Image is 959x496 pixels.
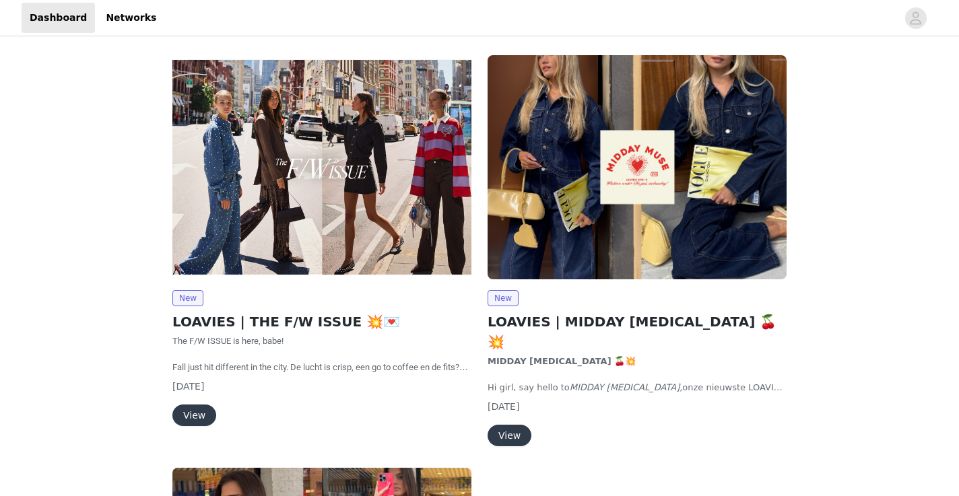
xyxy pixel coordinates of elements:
[570,382,683,392] em: MIDDAY [MEDICAL_DATA],
[172,362,468,412] span: Fall just hit different in the city. De lucht is crisp, een go to coffee en de fits? On point. De...
[488,290,519,306] span: New
[488,431,531,441] a: View
[488,381,787,394] p: Hi girl, say hello to onze nieuwste LOAVIES drop, helemaal klaar om jouw end-of-summer vibe te ow...
[172,336,284,346] span: The F/W ISSUE is here, babe!
[172,411,216,421] a: View
[22,3,95,33] a: Dashboard
[172,404,216,426] button: View
[172,312,471,332] h2: LOAVIES | THE F/W ISSUE 💥💌
[172,55,471,279] img: LOAVIES
[488,401,519,412] span: [DATE]
[488,425,531,446] button: View
[488,356,636,366] strong: MIDDAY [MEDICAL_DATA] 🍒💥
[909,7,922,29] div: avatar
[172,381,204,392] span: [DATE]
[172,290,203,306] span: New
[488,55,787,279] img: LOAVIES
[98,3,164,33] a: Networks
[488,312,787,352] h2: LOAVIES | MIDDAY [MEDICAL_DATA] 🍒💥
